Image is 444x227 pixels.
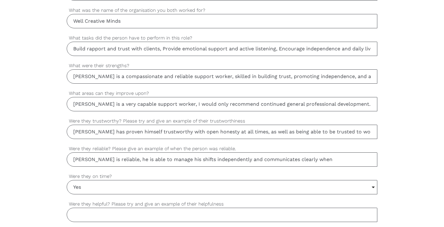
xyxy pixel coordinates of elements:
[67,35,378,42] label: What tasks did the person have to perform in this role?
[67,118,378,125] label: Were they trustworthy? Please try and give an example of their trustworthiness
[67,7,378,14] label: What was the name of the organisation you both worked for?
[67,173,378,180] label: Were they on time?
[67,62,378,69] label: What were their strengths?
[67,201,378,208] label: Were they helpful? Please try and give an example of their helpfulness
[67,90,378,97] label: What areas can they improve upon?
[67,145,378,152] label: Were they reliable? Please give an example of when the person was reliable.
